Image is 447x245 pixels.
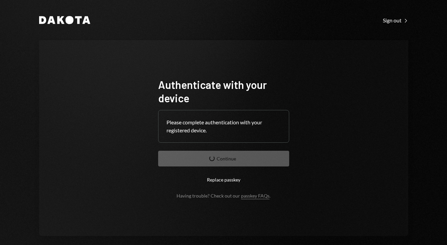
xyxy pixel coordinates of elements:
[158,78,289,105] h1: Authenticate with your device
[383,16,408,24] a: Sign out
[383,17,408,24] div: Sign out
[166,118,281,134] div: Please complete authentication with your registered device.
[177,193,270,199] div: Having trouble? Check out our .
[158,172,289,188] button: Replace passkey
[241,193,269,199] a: passkey FAQs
